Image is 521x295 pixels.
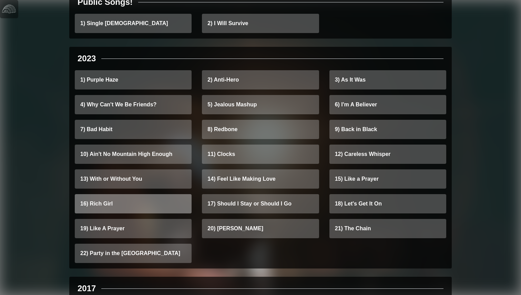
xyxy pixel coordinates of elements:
a: 8) Redbone [202,120,319,139]
a: 3) As It Was [329,70,446,89]
a: 14) Feel Like Making Love [202,169,319,189]
a: 20) [PERSON_NAME] [202,219,319,238]
a: 22) Party in the [GEOGRAPHIC_DATA] [75,244,192,263]
a: 12) Careless Whisper [329,145,446,164]
a: 2) I Will Survive [202,14,319,33]
a: 10) Ain't No Mountain High Enough [75,145,192,164]
div: 2017 [78,282,96,295]
a: 16) Rich Girl [75,194,192,213]
div: 2023 [78,52,96,65]
img: logo-white-4c48a5e4bebecaebe01ca5a9d34031cfd3d4ef9ae749242e8c4bf12ef99f53e8.png [2,2,16,16]
a: 11) Clocks [202,145,319,164]
a: 13) With or Without You [75,169,192,189]
a: 6) I'm A Believer [329,95,446,114]
a: 1) Single [DEMOGRAPHIC_DATA] [75,14,192,33]
a: 5) Jealous Mashup [202,95,319,114]
a: 1) Purple Haze [75,70,192,89]
a: 9) Back in Black [329,120,446,139]
a: 4) Why Can't We Be Friends? [75,95,192,114]
a: 7) Bad Habit [75,120,192,139]
a: 21) The Chain [329,219,446,238]
a: 18) Let's Get It On [329,194,446,213]
a: 15) Like a Prayer [329,169,446,189]
a: 2) Anti-Hero [202,70,319,89]
a: 19) Like A Prayer [75,219,192,238]
a: 17) Should I Stay or Should I Go [202,194,319,213]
